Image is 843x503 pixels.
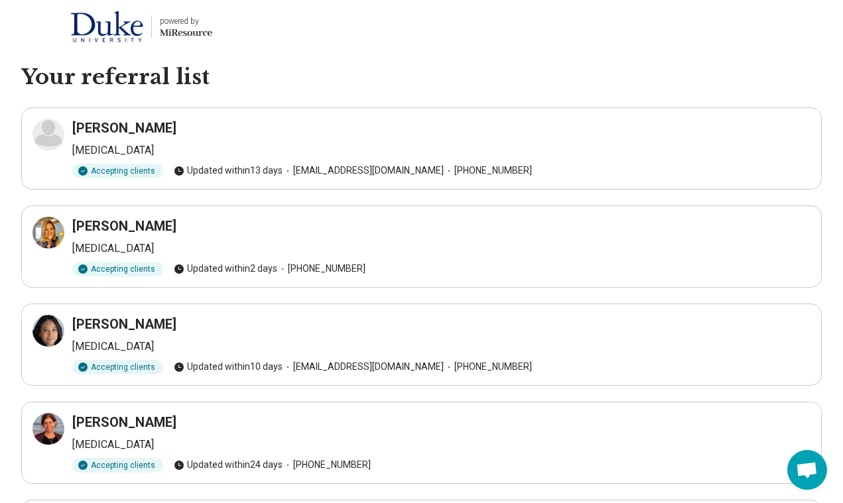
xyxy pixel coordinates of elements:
p: [MEDICAL_DATA] [72,437,811,453]
div: Accepting clients [72,458,163,473]
p: [MEDICAL_DATA] [72,241,811,256]
a: Duke Universitypowered by [21,11,212,42]
span: Updated within 10 days [174,360,283,374]
span: Updated within 2 days [174,262,277,276]
span: [PHONE_NUMBER] [283,458,371,472]
span: [PHONE_NUMBER] [444,164,532,178]
span: [PHONE_NUMBER] [277,262,365,276]
img: Duke University [70,11,143,42]
span: Updated within 13 days [174,164,283,178]
h3: [PERSON_NAME] [72,217,176,235]
h3: [PERSON_NAME] [72,119,176,137]
p: [MEDICAL_DATA] [72,142,811,158]
span: [EMAIL_ADDRESS][DOMAIN_NAME] [283,164,444,178]
h1: Your referral list [21,64,822,91]
h3: [PERSON_NAME] [72,315,176,333]
div: Accepting clients [72,360,163,374]
h3: [PERSON_NAME] [72,413,176,431]
div: powered by [160,15,212,27]
span: Updated within 24 days [174,458,283,472]
div: Accepting clients [72,262,163,276]
p: [MEDICAL_DATA] [72,339,811,355]
div: Accepting clients [72,164,163,178]
div: Open chat [787,450,827,490]
span: [PHONE_NUMBER] [444,360,532,374]
span: [EMAIL_ADDRESS][DOMAIN_NAME] [283,360,444,374]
